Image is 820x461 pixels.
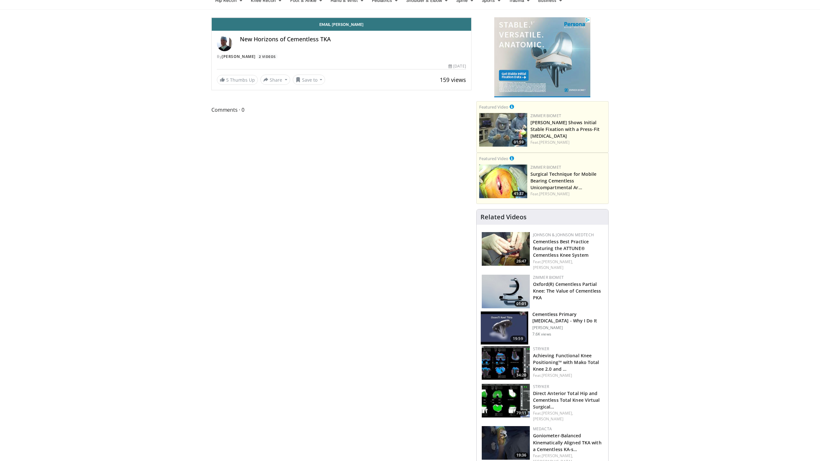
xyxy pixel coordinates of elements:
[530,171,597,190] a: Surgical Technique for Mobile Bearing Cementless Unicompartmental Ar…
[533,433,602,452] a: Goniometer-Balanced Kinematically Aligned TKA with a Cementless KA-s…
[217,75,258,85] a: 5 Thumbs Up
[260,75,290,85] button: Share
[479,165,527,198] a: 41:37
[482,426,530,460] a: 19:36
[530,140,606,145] div: Feat.
[533,259,603,271] div: Feat.
[533,346,549,352] a: Stryker
[533,239,589,258] a: Cementless Best Practice featuring the ATTUNE® Cementless Knee System
[440,76,466,84] span: 159 views
[530,119,600,139] a: [PERSON_NAME] Shows Initial Stable Fixation with a Press-Fit [MEDICAL_DATA]
[482,232,530,266] a: 26:47
[217,36,232,51] img: Avatar
[533,275,564,280] a: Zimmer Biomet
[479,104,508,110] small: Featured Video
[542,259,573,264] a: [PERSON_NAME],
[533,352,599,372] a: Achieving Functional Knee Positioning™ with Mako Total Knee 2.0 and …
[533,390,600,410] a: Direct Anterior Total Hip and Cementless Total Knee Virtual Surgical…
[514,452,528,458] span: 19:36
[482,275,530,308] img: 7a1c75c5-1041-4af4-811f-6619572dbb89.150x105_q85_crop-smart_upscale.jpg
[533,265,563,270] a: [PERSON_NAME]
[293,75,325,85] button: Save to
[533,416,563,422] a: [PERSON_NAME]
[482,275,530,308] a: 01:01
[482,232,530,266] img: 8e656bef-53c7-46df-8b69-9cb3bd60f262.150x105_q85_crop-smart_upscale.jpg
[539,140,570,145] a: [PERSON_NAME]
[539,191,570,197] a: [PERSON_NAME]
[481,311,528,345] img: 073631c8-9573-405a-ad78-c2ebec3eb4a5.150x105_q85_crop-smart_upscale.jpg
[479,113,527,147] a: 01:59
[514,258,528,264] span: 26:47
[240,36,466,43] h4: New Horizons of Cementless TKA
[514,410,528,416] span: 79:11
[533,384,549,389] a: Stryker
[482,384,530,417] img: 537ac26a-b17b-4299-8969-dc2a4e614d36.150x105_q85_crop-smart_upscale.jpg
[512,191,526,197] span: 41:37
[217,54,466,60] div: By
[532,332,551,337] p: 7.6K views
[533,410,603,422] div: Feat.
[479,113,527,147] img: 6bc46ad6-b634-4876-a934-24d4e08d5fac.150x105_q85_crop-smart_upscale.jpg
[514,301,528,307] span: 01:01
[482,346,530,380] a: 34:20
[212,18,471,31] a: Email [PERSON_NAME]
[211,106,471,114] span: Comments 0
[257,54,278,59] a: 2 Videos
[533,232,594,238] a: Johnson & Johnson MedTech
[482,346,530,380] img: f2610986-4998-4029-b25b-be01ddb61645.150x105_q85_crop-smart_upscale.jpg
[530,191,606,197] div: Feat.
[480,311,604,345] a: 19:59 Cementless Primary [MEDICAL_DATA] - Why I Do It [PERSON_NAME] 7.6K views
[479,165,527,198] img: 827ba7c0-d001-4ae6-9e1c-6d4d4016a445.150x105_q85_crop-smart_upscale.jpg
[514,372,528,378] span: 34:20
[479,156,508,161] small: Featured Video
[530,165,561,170] a: Zimmer Biomet
[482,426,530,460] img: 4a15ff02-59ef-49b7-a2af-144938981c26.150x105_q85_crop-smart_upscale.jpg
[542,410,573,416] a: [PERSON_NAME],
[532,311,604,324] h3: Cementless Primary [MEDICAL_DATA] - Why I Do It
[533,426,552,432] a: Medacta
[482,384,530,417] a: 79:11
[512,139,526,145] span: 01:59
[532,325,604,330] p: [PERSON_NAME]
[533,373,603,378] div: Feat.
[533,281,601,301] a: Oxford(R) Cementless Partial Knee: The Value of Cementless PKA
[222,54,256,59] a: [PERSON_NAME]
[226,77,229,83] span: 5
[542,373,572,378] a: [PERSON_NAME]
[510,336,526,342] span: 19:59
[530,113,561,118] a: Zimmer Biomet
[494,17,590,97] iframe: Advertisement
[448,63,466,69] div: [DATE]
[480,213,527,221] h4: Related Videos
